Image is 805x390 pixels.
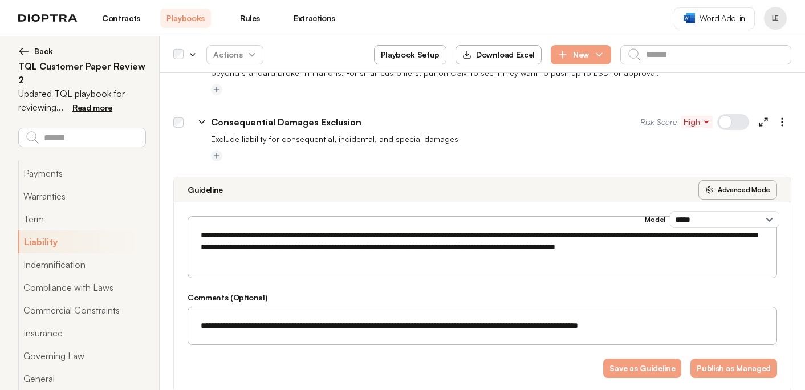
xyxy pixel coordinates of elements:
span: Word Add-in [700,13,745,24]
button: Download Excel [456,45,542,64]
button: Actions [206,45,263,64]
button: New [551,45,611,64]
span: Read more [72,103,112,112]
button: Commercial Constraints [18,299,145,322]
button: Playbook Setup [374,45,446,64]
span: ... [56,101,63,113]
button: Back [18,46,145,57]
a: Word Add-in [674,7,755,29]
p: Consequential Damages Exclusion [211,115,361,129]
button: Payments [18,162,145,185]
button: General [18,367,145,390]
button: Add tag [211,150,222,161]
p: Exclude liability for consequential, incidental, and special damages [211,133,791,145]
h3: Guideline [188,184,223,196]
button: Save as Guideline [603,359,681,378]
a: Playbooks [160,9,211,28]
button: Warranties [18,185,145,208]
button: Governing Law [18,344,145,367]
span: Back [34,46,53,57]
span: Actions [204,44,266,65]
select: Model [670,211,779,228]
button: Term [18,208,145,230]
img: logo [18,14,78,22]
img: word [684,13,695,23]
button: High [681,116,713,128]
span: High [684,116,710,128]
a: Extractions [289,9,340,28]
h3: Comments (Optional) [188,292,777,303]
button: Publish as Managed [690,359,777,378]
h2: TQL Customer Paper Review 2 [18,59,145,87]
button: Insurance [18,322,145,344]
p: Updated TQL playbook for reviewing [18,87,145,114]
button: Indemnification [18,253,145,276]
a: Contracts [96,9,147,28]
div: Select all [173,50,184,60]
a: Rules [225,9,275,28]
button: Add tag [211,84,222,95]
button: Advanced Mode [698,180,777,200]
button: Compliance with Laws [18,276,145,299]
span: Risk Score [640,116,677,128]
img: left arrow [18,46,30,57]
h3: Model [645,215,665,224]
button: Profile menu [764,7,787,30]
button: Liability [18,230,145,253]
